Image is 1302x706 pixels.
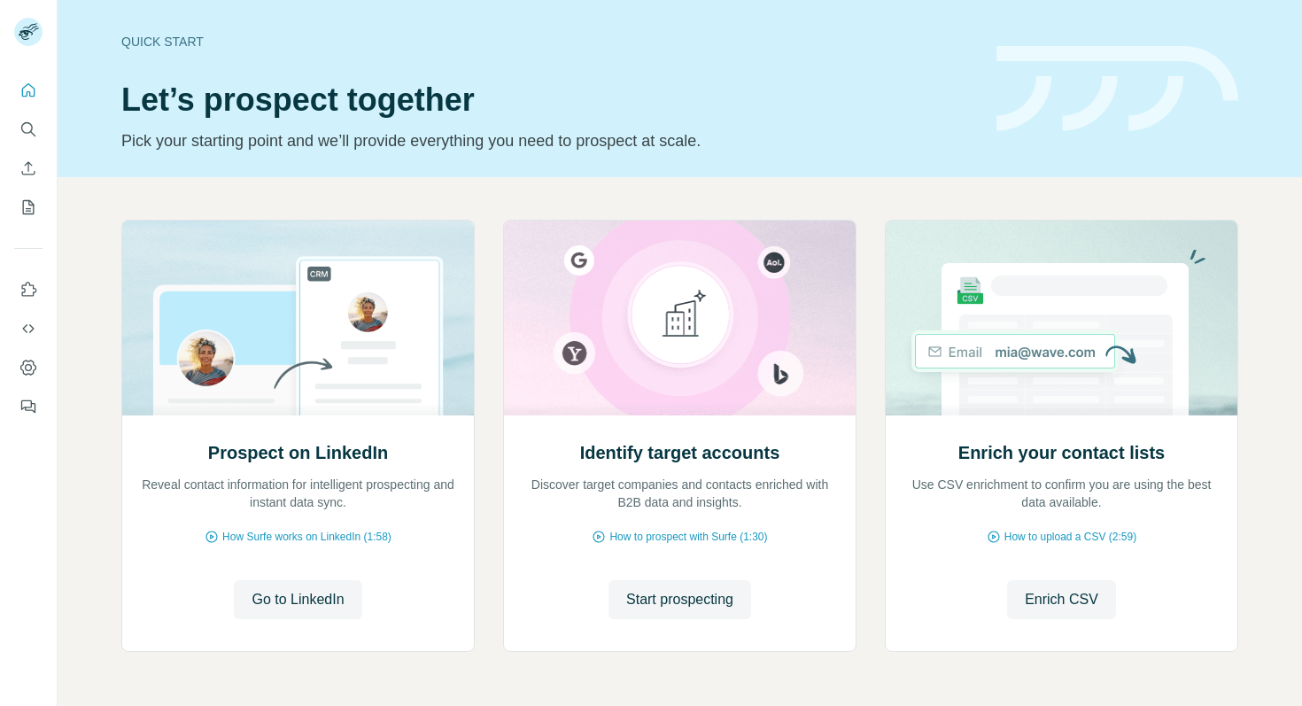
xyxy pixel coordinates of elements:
button: Start prospecting [608,580,751,619]
button: My lists [14,191,43,223]
button: Enrich CSV [1007,580,1116,619]
h2: Prospect on LinkedIn [208,440,388,465]
img: Enrich your contact lists [885,221,1238,415]
h2: Identify target accounts [580,440,780,465]
button: Use Surfe on LinkedIn [14,274,43,306]
button: Search [14,113,43,145]
span: How to upload a CSV (2:59) [1004,529,1136,545]
p: Pick your starting point and we’ll provide everything you need to prospect at scale. [121,128,975,153]
p: Reveal contact information for intelligent prospecting and instant data sync. [140,476,456,511]
span: How Surfe works on LinkedIn (1:58) [222,529,391,545]
button: Feedback [14,391,43,423]
button: Dashboard [14,352,43,384]
button: Use Surfe API [14,313,43,345]
button: Quick start [14,74,43,106]
div: Quick start [121,33,975,50]
span: Go to LinkedIn [252,589,344,610]
img: Prospect on LinkedIn [121,221,475,415]
img: Identify target accounts [503,221,856,415]
span: Enrich CSV [1025,589,1098,610]
button: Enrich CSV [14,152,43,184]
h2: Enrich your contact lists [958,440,1165,465]
p: Discover target companies and contacts enriched with B2B data and insights. [522,476,838,511]
img: banner [996,46,1238,132]
span: Start prospecting [626,589,733,610]
p: Use CSV enrichment to confirm you are using the best data available. [903,476,1220,511]
button: Go to LinkedIn [234,580,361,619]
h1: Let’s prospect together [121,82,975,118]
span: How to prospect with Surfe (1:30) [609,529,767,545]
